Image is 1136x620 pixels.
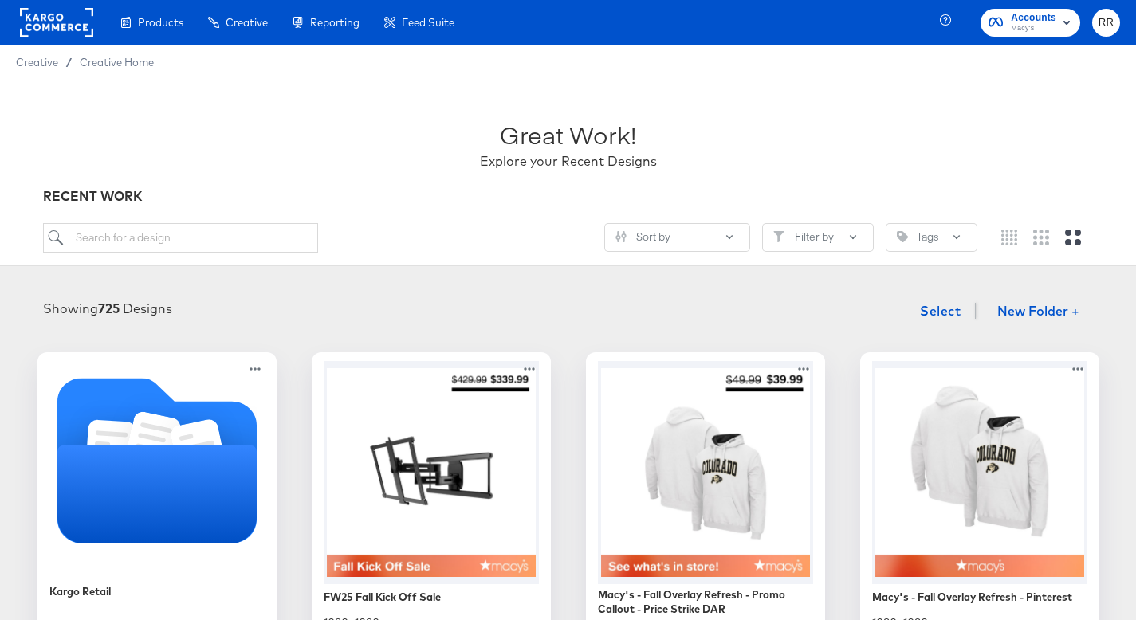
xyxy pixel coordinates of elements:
span: Macy's [1011,22,1056,35]
span: / [58,56,80,69]
span: Reporting [310,16,360,29]
a: Creative Home [80,56,154,69]
span: Feed Suite [402,16,454,29]
svg: Medium grid [1033,230,1049,245]
button: SlidersSort by [604,223,750,252]
span: Creative [16,56,58,69]
svg: Sliders [615,231,627,242]
button: TagTags [886,223,977,252]
input: Search for a design [43,223,318,253]
span: Products [138,16,183,29]
svg: Tag [897,231,908,242]
strong: 725 [98,300,120,316]
span: RR [1099,14,1114,32]
svg: Filter [773,231,784,242]
button: Select [914,295,967,327]
div: Macy's - Fall Overlay Refresh - Promo Callout - Price Strike DAR [598,587,813,617]
div: Showing Designs [43,300,172,318]
svg: Large grid [1065,230,1081,245]
div: Explore your Recent Designs [480,152,657,171]
div: Great Work! [500,118,636,152]
svg: Folder [57,361,257,560]
button: RR [1092,9,1120,37]
span: Creative [226,16,268,29]
button: AccountsMacy's [981,9,1080,37]
div: Macy's - Fall Overlay Refresh - Pinterest [872,590,1072,605]
div: Kargo Retail [49,584,111,599]
div: RECENT WORK [43,187,1093,206]
div: FW25 Fall Kick Off Sale [324,590,441,605]
svg: Small grid [1001,230,1017,245]
button: FilterFilter by [762,223,874,252]
span: Accounts [1011,10,1056,26]
button: New Folder + [984,297,1093,328]
span: Select [920,300,961,322]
